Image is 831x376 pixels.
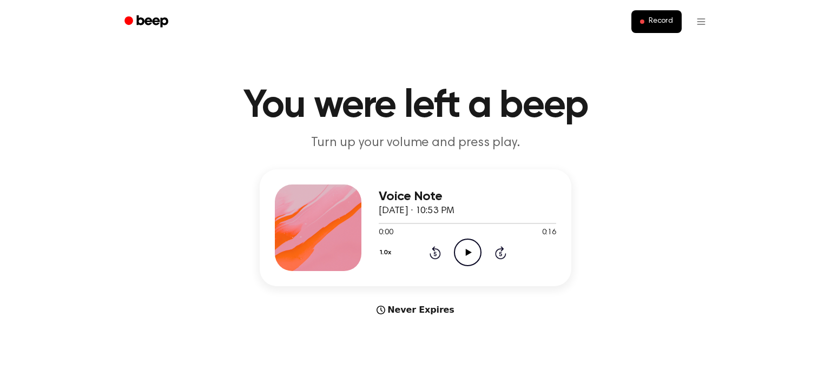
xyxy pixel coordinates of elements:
button: Open menu [688,9,714,35]
a: Beep [117,11,178,32]
div: Never Expires [260,304,571,316]
span: 0:16 [542,227,556,239]
button: 1.0x [379,243,395,262]
button: Record [631,10,682,33]
h3: Voice Note [379,189,556,204]
span: Record [649,17,673,27]
span: [DATE] · 10:53 PM [379,206,454,216]
h1: You were left a beep [138,87,692,126]
span: 0:00 [379,227,393,239]
p: Turn up your volume and press play. [208,134,623,152]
